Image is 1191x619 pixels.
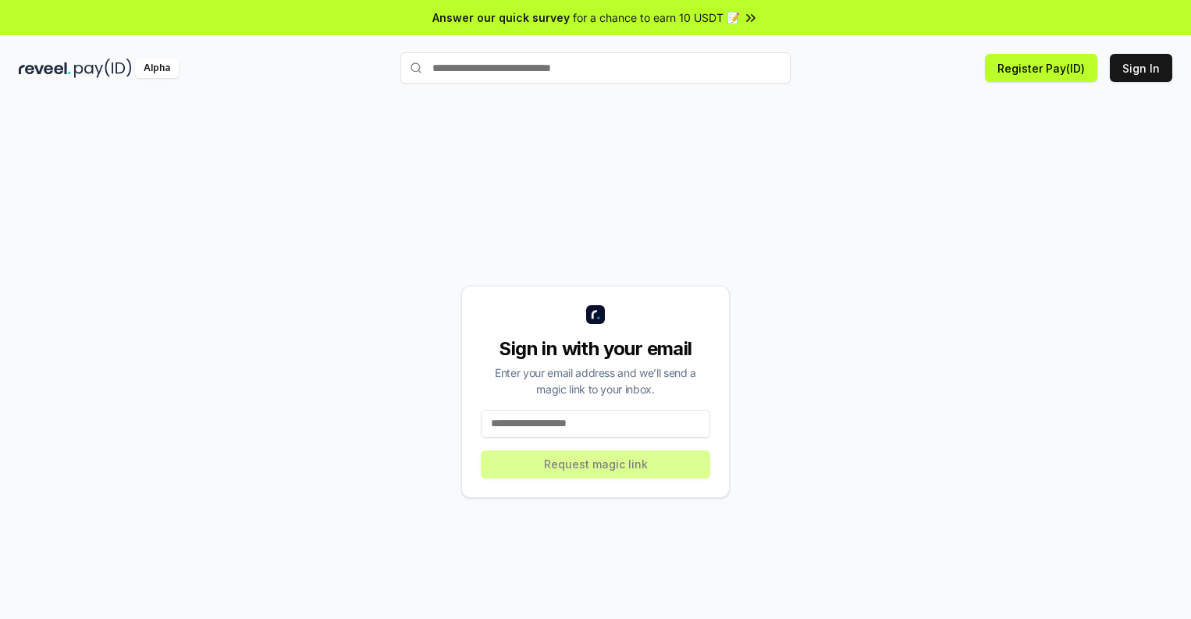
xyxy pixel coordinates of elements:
img: logo_small [586,305,605,324]
div: Sign in with your email [481,336,710,361]
div: Alpha [135,59,179,78]
span: Answer our quick survey [432,9,570,26]
img: pay_id [74,59,132,78]
span: for a chance to earn 10 USDT 📝 [573,9,740,26]
button: Register Pay(ID) [985,54,1097,82]
img: reveel_dark [19,59,71,78]
div: Enter your email address and we’ll send a magic link to your inbox. [481,365,710,397]
button: Sign In [1110,54,1172,82]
